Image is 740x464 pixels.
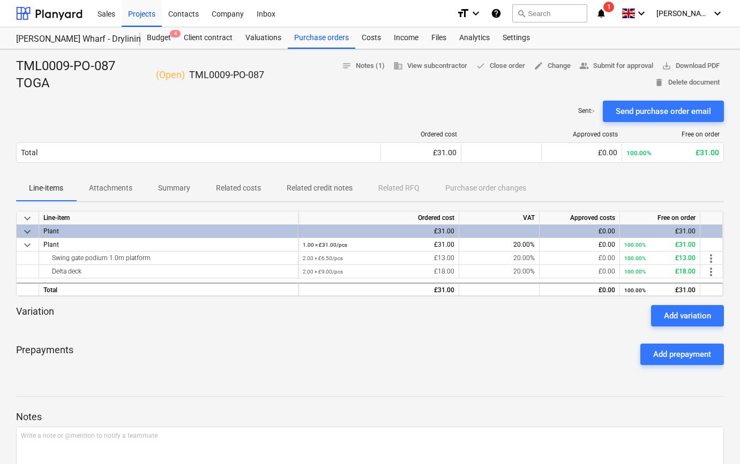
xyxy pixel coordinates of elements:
div: Approved costs [540,211,620,225]
div: Swing gate podium 1.0m platform [43,252,294,264]
span: search [517,9,526,18]
div: TML0009-PO-087 TOGA [16,58,264,92]
div: £13.00 [303,252,454,265]
div: £0.00 [544,252,615,265]
a: Purchase orders [288,27,355,49]
div: Plant [43,225,294,238]
small: 1.00 × £31.00 / pcs [303,242,347,248]
div: Line-item [39,211,298,225]
p: Attachments [89,182,132,194]
p: Related costs [216,182,261,194]
i: keyboard_arrow_down [635,7,648,20]
p: TML0009-PO-087 [189,69,264,81]
a: Files [425,27,453,49]
button: Close order [472,58,529,74]
div: £13.00 [624,252,696,265]
span: Close order [476,60,525,72]
div: £0.00 [544,284,615,297]
span: 4 [170,30,181,37]
small: 100.00% [624,287,646,293]
i: keyboard_arrow_down [711,7,724,20]
small: 100.00% [624,242,646,248]
button: Delete document [650,74,724,91]
span: save_alt [662,61,671,71]
span: View subcontractor [393,60,467,72]
a: Valuations [239,27,288,49]
a: Client contract [177,27,239,49]
i: format_size [457,7,469,20]
div: 20.00% [459,238,540,252]
span: Notes (1) [342,60,385,72]
span: keyboard_arrow_down [21,225,34,238]
span: Download PDF [662,60,720,72]
span: Submit for approval [579,60,653,72]
a: Analytics [453,27,496,49]
a: Income [387,27,425,49]
div: 20.00% [459,265,540,278]
div: Budget [140,27,177,49]
div: £31.00 [624,284,696,297]
button: View subcontractor [389,58,472,74]
small: 100.00% [624,269,646,275]
div: Free on order [620,211,700,225]
button: Send purchase order email [603,101,724,122]
div: £31.00 [624,238,696,252]
div: Total [21,148,38,157]
div: £31.00 [303,225,454,238]
span: notes [342,61,352,71]
div: Approved costs [546,131,618,138]
a: Budget4 [140,27,177,49]
div: £18.00 [303,265,454,278]
span: Plant [43,241,59,248]
span: keyboard_arrow_down [21,212,34,225]
button: Submit for approval [575,58,657,74]
span: keyboard_arrow_down [21,239,34,252]
div: VAT [459,211,540,225]
button: Download PDF [657,58,724,74]
a: Settings [496,27,536,49]
div: Ordered cost [385,131,457,138]
button: Search [512,4,587,22]
button: Add prepayment [640,344,724,365]
p: Variation [16,305,54,326]
div: £31.00 [303,238,454,252]
div: £31.00 [626,148,719,157]
div: £31.00 [385,148,457,157]
div: £18.00 [624,265,696,278]
button: Add variation [651,305,724,326]
i: notifications [596,7,607,20]
div: Send purchase order email [616,104,711,118]
span: Change [534,60,571,72]
div: [PERSON_NAME] Wharf - Drylining [16,34,128,45]
p: Line-items [29,182,63,194]
div: Delta deck [43,265,294,278]
small: 2.00 × £6.50 / pcs [303,255,343,261]
div: 20.00% [459,252,540,265]
p: Notes [16,410,724,423]
div: £0.00 [544,225,615,238]
div: Add prepayment [653,347,711,361]
span: delete [654,78,664,87]
div: £0.00 [544,265,615,278]
p: Related credit notes [287,182,353,194]
p: ( Open ) [156,69,185,81]
div: Total [39,283,298,296]
a: Costs [355,27,387,49]
div: Add variation [664,309,711,323]
span: people_alt [579,61,589,71]
span: 1 [603,2,614,12]
button: Change [529,58,575,74]
div: £0.00 [546,148,617,157]
div: £0.00 [544,238,615,252]
iframe: Chat Widget [686,413,740,464]
i: keyboard_arrow_down [469,7,482,20]
span: done [476,61,485,71]
span: [PERSON_NAME] [656,9,710,18]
